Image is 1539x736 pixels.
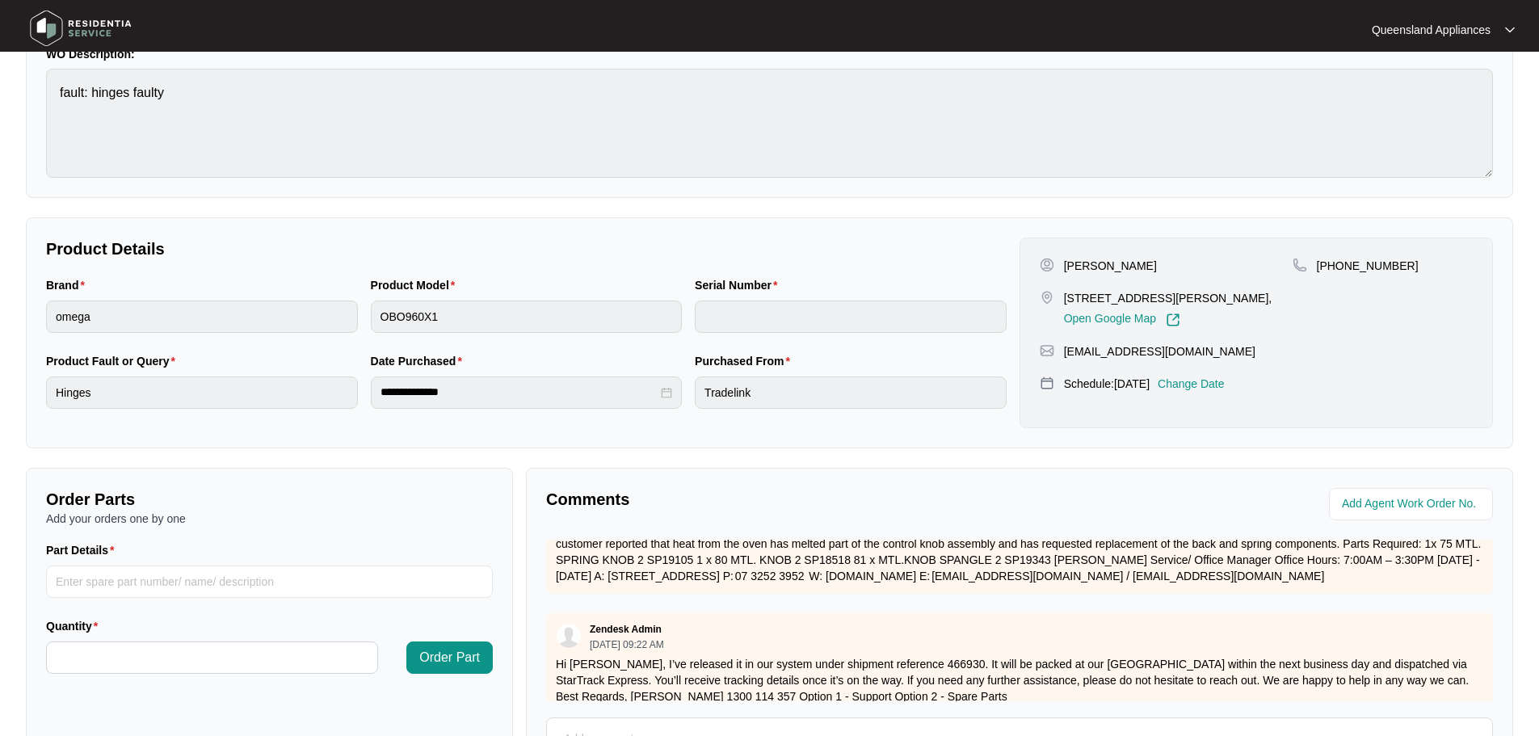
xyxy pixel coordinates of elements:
[590,623,662,636] p: Zendesk Admin
[1040,376,1054,390] img: map-pin
[46,618,104,634] label: Quantity
[47,642,377,673] input: Quantity
[46,238,1007,260] p: Product Details
[46,277,91,293] label: Brand
[371,301,683,333] input: Product Model
[1064,290,1272,306] p: [STREET_ADDRESS][PERSON_NAME],
[46,353,182,369] label: Product Fault or Query
[46,301,358,333] input: Brand
[1166,313,1180,327] img: Link-External
[371,353,469,369] label: Date Purchased
[1317,258,1419,274] p: [PHONE_NUMBER]
[1064,258,1157,274] p: [PERSON_NAME]
[46,542,121,558] label: Part Details
[381,384,658,401] input: Date Purchased
[1040,258,1054,272] img: user-pin
[46,511,493,527] p: Add your orders one by one
[695,376,1007,409] input: Purchased From
[46,566,493,598] input: Part Details
[46,69,1493,178] textarea: fault: hinges faulty
[695,353,797,369] label: Purchased From
[1064,343,1255,360] p: [EMAIL_ADDRESS][DOMAIN_NAME]
[695,301,1007,333] input: Serial Number
[1372,22,1491,38] p: Queensland Appliances
[46,488,493,511] p: Order Parts
[371,277,462,293] label: Product Model
[556,519,1483,584] p: Hi Team, The technician has attended and found that the oven door was not closing properly and wa...
[556,656,1483,704] p: Hi [PERSON_NAME], I’ve released it in our system under shipment reference 466930. It will be pack...
[419,648,480,667] span: Order Part
[1040,343,1054,358] img: map-pin
[1293,258,1307,272] img: map-pin
[546,488,1008,511] p: Comments
[1040,290,1054,305] img: map-pin
[557,624,581,648] img: user.svg
[46,376,358,409] input: Product Fault or Query
[590,640,664,650] p: [DATE] 09:22 AM
[406,641,493,674] button: Order Part
[695,277,784,293] label: Serial Number
[1064,376,1150,392] p: Schedule: [DATE]
[1505,26,1515,34] img: dropdown arrow
[1064,313,1180,327] a: Open Google Map
[24,4,137,53] img: residentia service logo
[1158,376,1225,392] p: Change Date
[1342,494,1483,514] input: Add Agent Work Order No.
